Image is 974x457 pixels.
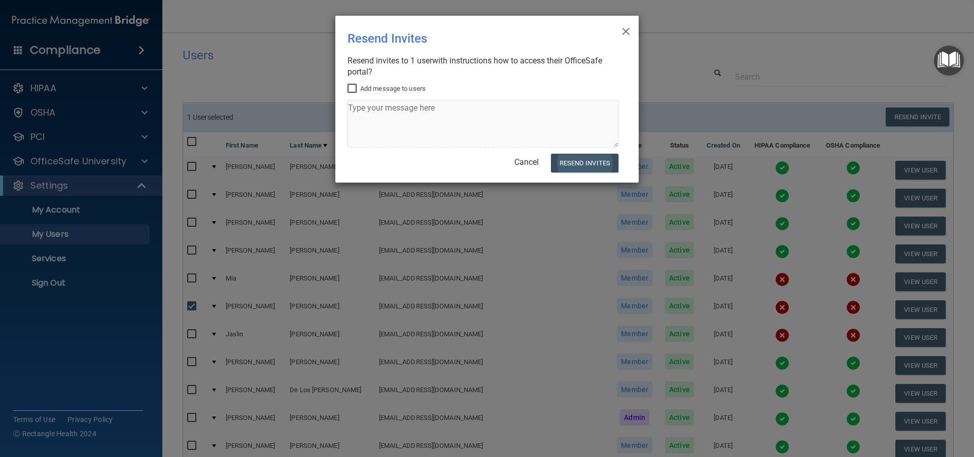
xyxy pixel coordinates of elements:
div: Resend invites to 1 user with instructions how to access their OfficeSafe portal? [347,55,618,78]
label: Add message to users [347,83,426,95]
span: × [621,20,631,40]
input: Add message to users [347,85,359,93]
button: Open Resource Center [934,46,964,76]
button: Resend Invites [551,154,618,172]
a: Cancel [514,157,539,167]
div: Resend Invites [347,24,585,53]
